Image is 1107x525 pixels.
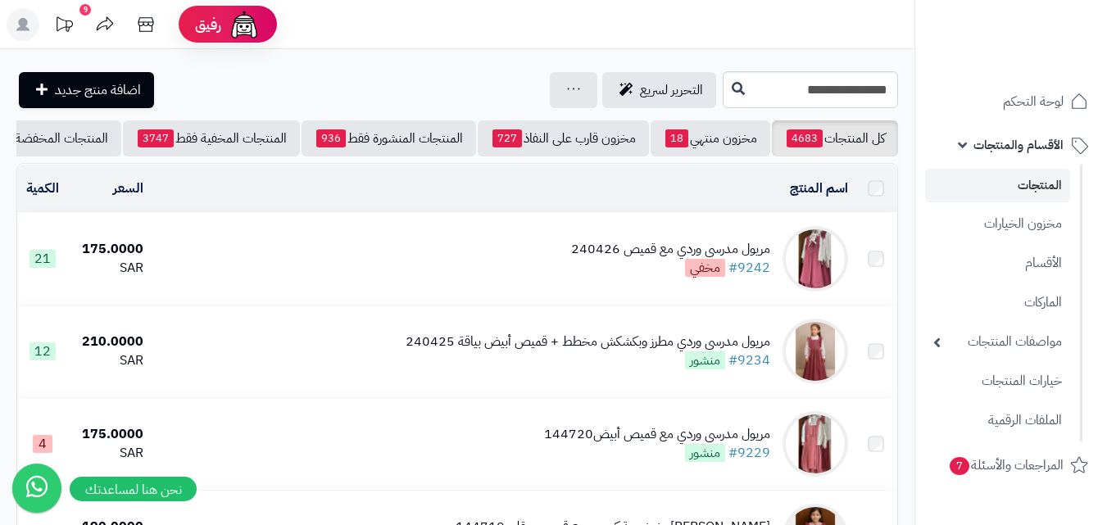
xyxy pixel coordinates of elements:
[783,319,848,384] img: مريول مدرسي وردي مطرز وبكشكش مخطط + قميص أبيض بياقة 240425
[195,15,221,34] span: رفيق
[783,226,848,292] img: مريول مدرسي وردي مع قميص 240426
[26,179,59,198] a: الكمية
[602,72,716,108] a: التحرير لسريع
[75,240,143,259] div: 175.0000
[640,80,703,100] span: التحرير لسريع
[478,120,649,156] a: مخزون قارب على النفاذ727
[787,129,823,147] span: 4683
[55,80,141,100] span: اضافة منتج جديد
[138,129,174,147] span: 3747
[790,179,848,198] a: اسم المنتج
[651,120,770,156] a: مخزون منتهي18
[948,454,1064,477] span: المراجعات والأسئلة
[544,425,770,444] div: مريول مدرسي وردي مع قميص أبيض144720
[925,285,1070,320] a: الماركات
[75,444,143,463] div: SAR
[925,169,1070,202] a: المنتجات
[925,206,1070,242] a: مخزون الخيارات
[925,246,1070,281] a: الأقسام
[29,342,56,360] span: 12
[19,72,154,108] a: اضافة منتج جديد
[33,435,52,453] span: 4
[925,82,1097,121] a: لوحة التحكم
[79,4,91,16] div: 9
[685,351,725,369] span: منشور
[1003,90,1064,113] span: لوحة التحكم
[302,120,476,156] a: المنتجات المنشورة فقط936
[728,443,770,463] a: #9229
[75,333,143,351] div: 210.0000
[43,8,84,45] a: تحديثات المنصة
[783,411,848,477] img: مريول مدرسي وردي مع قميص أبيض144720
[685,444,725,462] span: منشور
[973,134,1064,156] span: الأقسام والمنتجات
[29,250,56,268] span: 21
[228,8,261,41] img: ai-face.png
[925,403,1070,438] a: الملفات الرقمية
[75,425,143,444] div: 175.0000
[571,240,770,259] div: مريول مدرسي وردي مع قميص 240426
[665,129,688,147] span: 18
[925,364,1070,399] a: خيارات المنتجات
[728,258,770,278] a: #9242
[950,457,969,475] span: 7
[492,129,522,147] span: 727
[925,324,1070,360] a: مواصفات المنتجات
[925,446,1097,485] a: المراجعات والأسئلة7
[685,259,725,277] span: مخفي
[772,120,898,156] a: كل المنتجات4683
[728,351,770,370] a: #9234
[316,129,346,147] span: 936
[75,351,143,370] div: SAR
[123,120,300,156] a: المنتجات المخفية فقط3747
[75,259,143,278] div: SAR
[406,333,770,351] div: مريول مدرسي وردي مطرز وبكشكش مخطط + قميص أبيض بياقة 240425
[113,179,143,198] a: السعر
